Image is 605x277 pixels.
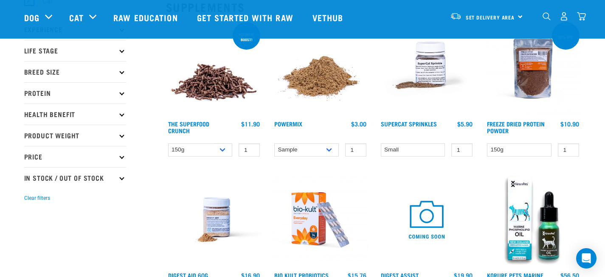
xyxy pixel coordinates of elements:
img: Plastic Container of SuperCat Sprinkles With Product Shown Outside Of The Bottle [379,20,475,117]
a: Powermix [274,122,302,125]
img: COMING SOON [379,172,475,268]
div: $10.90 [560,120,579,127]
div: Open Intercom Messenger [576,248,597,269]
a: Raw Education [105,0,188,34]
img: user.png [560,12,568,21]
p: In Stock / Out Of Stock [24,167,126,188]
a: Vethub [304,0,354,34]
img: home-icon-1@2x.png [543,12,551,20]
img: Cat MP Oilsmaller 1024x1024 [485,172,581,268]
a: Cat [69,11,84,24]
div: $3.00 [351,120,366,127]
img: home-icon@2x.png [577,12,586,21]
img: Raw Essentials Digest Aid Pet Supplement [166,172,262,268]
p: Health Benefit [24,104,126,125]
p: Price [24,146,126,167]
img: van-moving.png [450,12,461,20]
img: FD Protein Powder [485,20,581,117]
button: Clear filters [24,194,50,202]
img: 2023 AUG RE Product1724 [272,172,369,268]
a: Dog [24,11,39,24]
p: Breed Size [24,61,126,82]
p: Product Weight [24,125,126,146]
a: Get started with Raw [189,0,304,34]
img: 1311 Superfood Crunch 01 [166,20,262,117]
p: Protein [24,82,126,104]
input: 1 [558,143,579,157]
input: 1 [239,143,260,157]
a: Supercat Sprinkles [381,122,437,125]
a: Digest Aid 60g [168,274,208,277]
p: Life Stage [24,40,126,61]
div: $5.90 [457,120,473,127]
a: Digest Assist [381,274,419,277]
input: 1 [345,143,366,157]
input: 1 [451,143,473,157]
a: The Superfood Crunch [168,122,209,132]
img: Pile Of PowerMix For Pets [272,20,369,117]
a: Freeze Dried Protein Powder [487,122,545,132]
span: Set Delivery Area [466,16,515,19]
div: $11.90 [241,120,260,127]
